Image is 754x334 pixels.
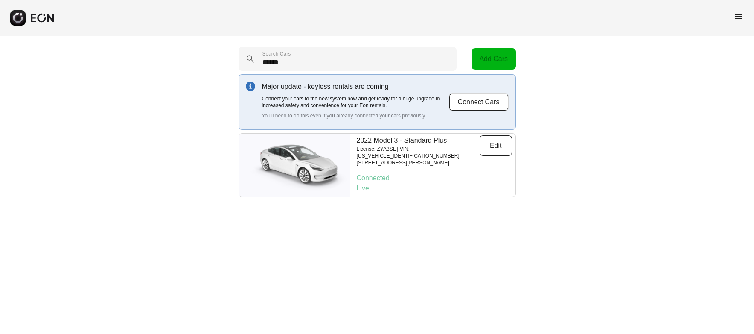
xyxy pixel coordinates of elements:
[262,112,449,119] p: You'll need to do this even if you already connected your cars previously.
[357,159,480,166] p: [STREET_ADDRESS][PERSON_NAME]
[357,135,480,146] p: 2022 Model 3 - Standard Plus
[449,93,509,111] button: Connect Cars
[357,173,512,183] p: Connected
[246,82,255,91] img: info
[262,82,449,92] p: Major update - keyless rentals are coming
[357,146,480,159] p: License: ZYA3SL | VIN: [US_VEHICLE_IDENTIFICATION_NUMBER]
[262,95,449,109] p: Connect your cars to the new system now and get ready for a huge upgrade in increased safety and ...
[480,135,512,156] button: Edit
[239,138,350,193] img: car
[734,12,744,22] span: menu
[357,183,512,193] p: Live
[262,50,291,57] label: Search Cars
